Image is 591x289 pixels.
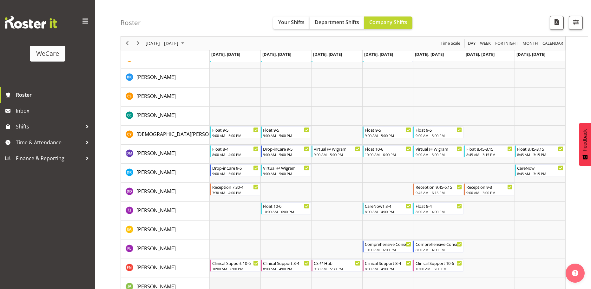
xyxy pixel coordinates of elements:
div: 9:00 AM - 5:00 PM [212,133,259,138]
span: [PERSON_NAME] [136,150,176,157]
button: Time Scale [440,39,462,47]
div: Clinical Support 8-4 [365,260,411,266]
td: Deepti Raturi resource [121,164,210,183]
td: Felize Lacson resource [121,240,210,259]
span: [DATE], [DATE] [313,51,342,57]
span: Fortnight [495,39,519,47]
a: [PERSON_NAME] [136,73,176,81]
span: [DATE], [DATE] [415,51,444,57]
div: Firdous Naqvi"s event - CS @ Hub Begin From Wednesday, September 17, 2025 at 9:30:00 AM GMT+12:00... [312,259,362,272]
div: Felize Lacson"s event - Comprehensive Consult 10-6 Begin From Thursday, September 18, 2025 at 10:... [363,240,413,253]
div: 8:45 AM - 3:15 PM [517,152,563,157]
div: CS @ Hub [314,260,360,266]
div: Deepti Mahajan"s event - Virtual @ Wigram Begin From Friday, September 19, 2025 at 9:00:00 AM GMT... [413,145,463,157]
div: Comprehensive Consult 10-6 [365,241,411,247]
td: Deepti Mahajan resource [121,145,210,164]
td: Ena Advincula resource [121,221,210,240]
a: [PERSON_NAME] [136,245,176,252]
div: Ella Jarvis"s event - Float 8-4 Begin From Friday, September 19, 2025 at 8:00:00 AM GMT+12:00 End... [413,202,463,214]
span: Inbox [16,106,92,115]
div: Reception 9-3 [466,184,513,190]
div: Deepti Raturi"s event - CareNow Begin From Sunday, September 21, 2025 at 8:45:00 AM GMT+12:00 End... [515,164,565,176]
div: Deepti Raturi"s event - Drop-inCare 9-5 Begin From Monday, September 15, 2025 at 9:00:00 AM GMT+1... [210,164,260,176]
div: 9:00 AM - 5:00 PM [212,171,259,176]
td: Ella Jarvis resource [121,202,210,221]
div: Float 8.45-3.15 [517,146,563,152]
div: 10:00 AM - 6:00 PM [365,247,411,252]
div: Firdous Naqvi"s event - Clinical Support 10-6 Begin From Friday, September 19, 2025 at 10:00:00 A... [413,259,463,272]
span: [PERSON_NAME] [136,74,176,81]
div: 10:00 AM - 6:00 PM [212,266,259,271]
div: Float 8-4 [212,146,259,152]
div: Firdous Naqvi"s event - Clinical Support 8-4 Begin From Tuesday, September 16, 2025 at 8:00:00 AM... [261,259,311,272]
button: Timeline Day [467,39,477,47]
button: Month [542,39,564,47]
div: Christianna Yu"s event - Float 9-5 Begin From Tuesday, September 16, 2025 at 9:00:00 AM GMT+12:00... [261,126,311,138]
div: Virtual @ Wigram [263,165,309,171]
div: Christianna Yu"s event - Float 9-5 Begin From Thursday, September 18, 2025 at 9:00:00 AM GMT+12:0... [363,126,413,138]
span: [DATE], [DATE] [211,51,240,57]
span: Roster [16,90,92,100]
div: Ella Jarvis"s event - Float 10-6 Begin From Tuesday, September 16, 2025 at 10:00:00 AM GMT+12:00 ... [261,202,311,214]
button: Company Shifts [364,16,412,29]
div: Deepti Mahajan"s event - Float 8-4 Begin From Monday, September 15, 2025 at 8:00:00 AM GMT+12:00 ... [210,145,260,157]
div: Deepti Mahajan"s event - Float 10-6 Begin From Thursday, September 18, 2025 at 10:00:00 AM GMT+12... [363,145,413,157]
img: help-xxl-2.png [572,270,578,276]
div: Demi Dumitrean"s event - Reception 9-3 Begin From Saturday, September 20, 2025 at 9:00:00 AM GMT+... [464,183,514,195]
div: Clinical Support 10-6 [416,260,462,266]
button: Next [134,39,142,47]
a: [PERSON_NAME] [136,168,176,176]
a: [PERSON_NAME] [136,111,176,119]
div: Deepti Mahajan"s event - Virtual @ Wigram Begin From Wednesday, September 17, 2025 at 9:00:00 AM ... [312,145,362,157]
h4: Roster [121,19,141,26]
span: [PERSON_NAME] [136,188,176,195]
div: 10:00 AM - 6:00 PM [416,266,462,271]
div: Float 10-6 [365,146,411,152]
div: Reception 7.30-4 [212,184,259,190]
div: Drop-inCare 9-5 [263,146,309,152]
div: Reception 9.45-6.15 [416,184,462,190]
span: [DATE] - [DATE] [145,39,179,47]
div: Float 9-5 [263,127,309,133]
div: 8:45 AM - 3:15 PM [466,152,513,157]
span: [DEMOGRAPHIC_DATA][PERSON_NAME] [136,131,231,138]
button: September 15 - 21, 2025 [145,39,187,47]
a: [PERSON_NAME] [136,226,176,233]
a: [DEMOGRAPHIC_DATA][PERSON_NAME] [136,130,231,138]
span: [DATE], [DATE] [262,51,291,57]
div: Virtual @ Wigram [314,146,360,152]
a: [PERSON_NAME] [136,207,176,214]
a: [PERSON_NAME] [136,92,176,100]
div: 8:00 AM - 4:00 PM [416,209,462,214]
span: Week [479,39,491,47]
td: Christianna Yu resource [121,126,210,145]
button: Feedback - Show survey [579,123,591,166]
button: Timeline Week [479,39,492,47]
div: Comprehensive Consult 8-4 [416,241,462,247]
div: Ella Jarvis"s event - CareNow1 8-4 Begin From Thursday, September 18, 2025 at 8:00:00 AM GMT+12:0... [363,202,413,214]
div: Deepti Mahajan"s event - Float 8.45-3.15 Begin From Sunday, September 21, 2025 at 8:45:00 AM GMT+... [515,145,565,157]
button: Your Shifts [273,16,310,29]
a: [PERSON_NAME] [136,264,176,271]
td: Catherine Stewart resource [121,88,210,107]
div: Previous [122,36,133,50]
div: 9:00 AM - 5:00 PM [263,152,309,157]
div: Deepti Mahajan"s event - Float 8.45-3.15 Begin From Saturday, September 20, 2025 at 8:45:00 AM GM... [464,145,514,157]
div: 8:00 AM - 4:00 PM [212,152,259,157]
div: 10:00 AM - 6:00 PM [263,209,309,214]
div: 9:00 AM - 5:00 PM [263,171,309,176]
button: Fortnight [494,39,519,47]
div: Felize Lacson"s event - Comprehensive Consult 8-4 Begin From Friday, September 19, 2025 at 8:00:0... [413,240,463,253]
div: Firdous Naqvi"s event - Clinical Support 10-6 Begin From Monday, September 15, 2025 at 10:00:00 A... [210,259,260,272]
td: Demi Dumitrean resource [121,183,210,202]
td: Charlotte Courtney resource [121,107,210,126]
div: 9:00 AM - 3:00 PM [466,190,513,195]
div: 9:00 AM - 5:00 PM [263,133,309,138]
span: Shifts [16,122,82,131]
div: 10:00 AM - 6:00 PM [365,152,411,157]
div: 9:45 AM - 6:15 PM [416,190,462,195]
td: Brian Ko resource [121,69,210,88]
span: [PERSON_NAME] [136,112,176,119]
a: [PERSON_NAME] [136,149,176,157]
